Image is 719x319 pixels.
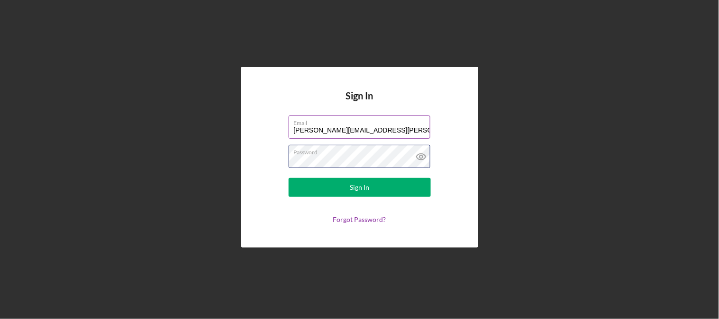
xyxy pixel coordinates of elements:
button: Sign In [289,178,431,197]
div: Sign In [350,178,369,197]
h4: Sign In [346,90,373,115]
label: Password [294,145,430,156]
label: Email [294,116,430,126]
a: Forgot Password? [333,215,386,223]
